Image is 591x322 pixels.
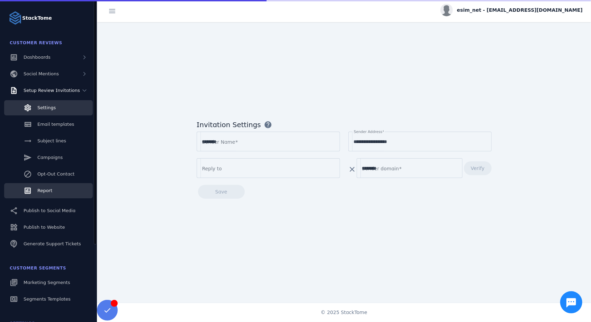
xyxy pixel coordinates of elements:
a: Report [4,183,93,198]
mat-label: Sender Address [354,130,382,134]
a: Marketing Segments [4,275,93,290]
mat-label: Reply to [202,166,222,171]
button: esim_net - [EMAIL_ADDRESS][DOMAIN_NAME] [440,4,583,16]
a: Publish to Website [4,220,93,235]
span: Opt-Out Contact [37,171,74,177]
span: Publish to Website [24,225,65,230]
span: Settings [37,105,56,110]
mat-icon: clear [348,165,357,173]
span: Customer Segments [10,266,66,271]
a: Subject lines [4,133,93,149]
span: Segments Templates [24,296,71,302]
span: Generate Support Tickets [24,241,81,246]
img: Logo image [8,11,22,25]
a: Publish to Social Media [4,203,93,218]
span: Social Mentions [24,71,59,76]
a: Opt-Out Contact [4,167,93,182]
a: Settings [4,100,93,115]
span: Customer Reviews [10,40,62,45]
span: Email templates [37,122,74,127]
a: Email templates [4,117,93,132]
strong: StackTome [22,15,52,22]
a: Segments Templates [4,292,93,307]
span: Dashboards [24,55,51,60]
span: Setup Review Invitations [24,88,80,93]
span: Publish to Social Media [24,208,75,213]
mat-label: Sender domain [362,166,399,171]
a: Campaigns [4,150,93,165]
span: Invitation Settings [197,120,261,130]
span: Marketing Segments [24,280,70,285]
span: © 2025 StackTome [321,309,367,316]
span: Campaigns [37,155,63,160]
mat-label: Sender Name [202,139,235,145]
span: Report [37,188,52,193]
img: profile.jpg [440,4,453,16]
span: esim_net - [EMAIL_ADDRESS][DOMAIN_NAME] [457,7,583,14]
span: Subject lines [37,138,66,143]
a: Generate Support Tickets [4,236,93,252]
